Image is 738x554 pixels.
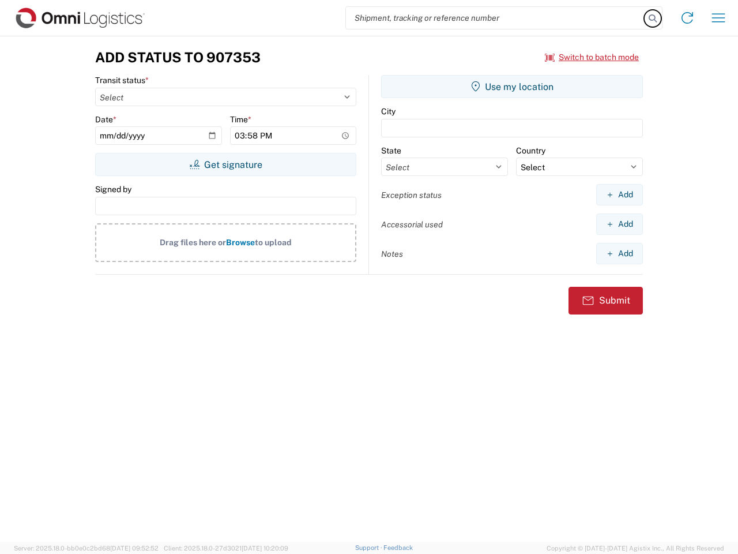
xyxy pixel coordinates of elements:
[346,7,645,29] input: Shipment, tracking or reference number
[381,106,396,117] label: City
[14,545,159,552] span: Server: 2025.18.0-bb0e0c2bd68
[95,49,261,66] h3: Add Status to 907353
[568,287,643,315] button: Submit
[596,184,643,205] button: Add
[95,75,149,85] label: Transit status
[242,545,288,552] span: [DATE] 10:20:09
[160,238,226,247] span: Drag files here or
[596,214,643,235] button: Add
[95,114,116,125] label: Date
[381,190,442,200] label: Exception status
[164,545,288,552] span: Client: 2025.18.0-27d3021
[110,545,159,552] span: [DATE] 09:52:52
[355,544,384,551] a: Support
[95,184,131,194] label: Signed by
[383,544,413,551] a: Feedback
[381,219,443,230] label: Accessorial used
[516,145,545,156] label: Country
[596,243,643,264] button: Add
[381,145,401,156] label: State
[230,114,251,125] label: Time
[381,75,643,98] button: Use my location
[226,238,255,247] span: Browse
[95,153,356,176] button: Get signature
[255,238,292,247] span: to upload
[381,249,403,259] label: Notes
[547,543,724,553] span: Copyright © [DATE]-[DATE] Agistix Inc., All Rights Reserved
[545,48,639,67] button: Switch to batch mode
